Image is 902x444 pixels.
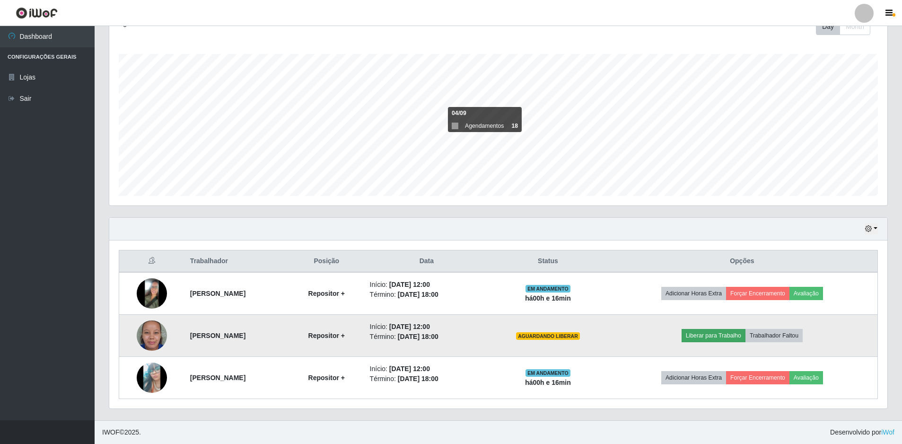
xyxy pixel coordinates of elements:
strong: [PERSON_NAME] [190,374,245,382]
button: Day [816,18,840,35]
span: IWOF [102,428,120,436]
strong: Repositor + [308,374,345,382]
th: Status [489,250,607,273]
img: 1756740185962.jpeg [137,315,167,357]
button: Trabalhador Faltou [745,329,803,342]
li: Início: [370,322,484,332]
time: [DATE] 18:00 [398,375,438,382]
li: Início: [370,280,484,290]
th: Data [364,250,490,273]
time: [DATE] 18:00 [398,333,438,340]
time: [DATE] 18:00 [398,291,438,298]
button: Month [840,18,870,35]
button: Liberar para Trabalho [682,329,745,342]
strong: há 00 h e 16 min [525,379,571,386]
button: Adicionar Horas Extra [661,287,726,300]
a: iWof [881,428,894,436]
li: Término: [370,332,484,342]
span: © 2025 . [102,427,141,437]
img: 1755380382994.jpeg [137,344,167,411]
img: 1748484954184.jpeg [137,278,167,309]
button: Avaliação [789,371,823,384]
time: [DATE] 12:00 [389,365,430,373]
strong: há 00 h e 16 min [525,294,571,302]
img: CoreUI Logo [16,7,58,19]
time: [DATE] 12:00 [389,281,430,288]
button: Adicionar Horas Extra [661,371,726,384]
button: Forçar Encerramento [726,287,789,300]
strong: Repositor + [308,332,345,339]
span: Desenvolvido por [830,427,894,437]
strong: [PERSON_NAME] [190,290,245,297]
li: Término: [370,290,484,300]
button: Avaliação [789,287,823,300]
time: [DATE] 12:00 [389,323,430,330]
th: Opções [607,250,878,273]
th: Trabalhador [184,250,289,273]
span: AGUARDANDO LIBERAR [516,332,580,340]
strong: [PERSON_NAME] [190,332,245,339]
div: Toolbar with button groups [816,18,878,35]
button: Forçar Encerramento [726,371,789,384]
div: First group [816,18,870,35]
li: Término: [370,374,484,384]
strong: Repositor + [308,290,345,297]
span: EM ANDAMENTO [525,285,570,293]
th: Posição [289,250,364,273]
li: Início: [370,364,484,374]
span: EM ANDAMENTO [525,369,570,377]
